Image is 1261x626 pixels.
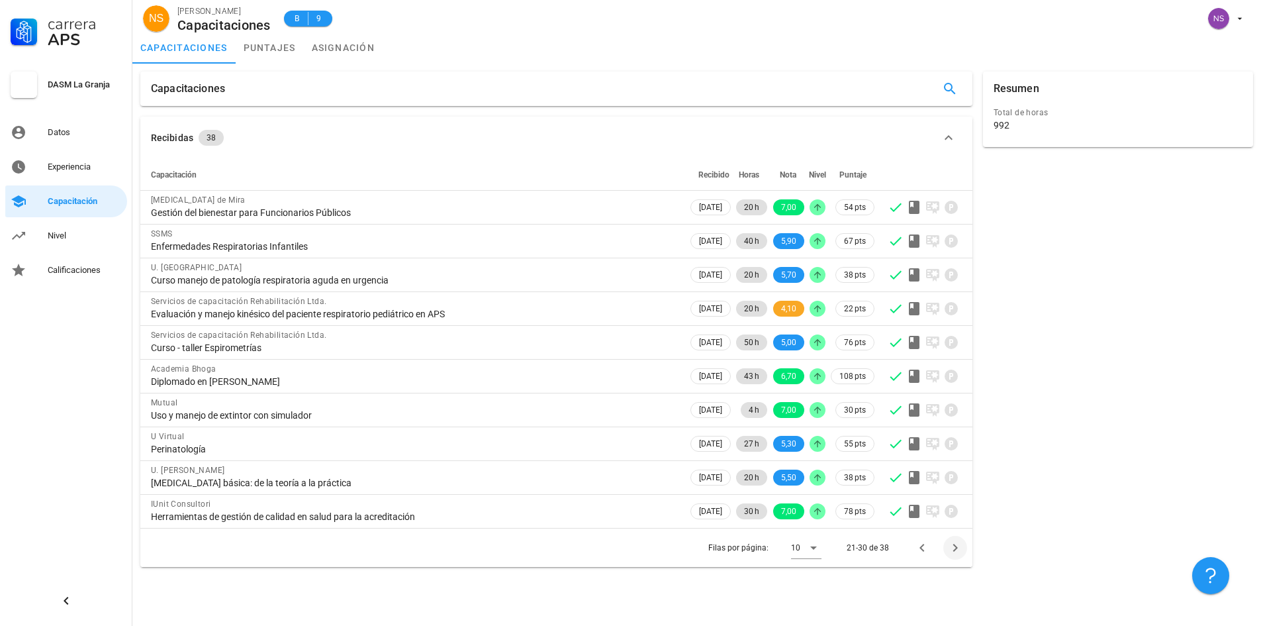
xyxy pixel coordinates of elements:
span: 67 pts [844,235,866,248]
div: Filas por página: [708,529,821,567]
span: Capacitación [151,170,197,180]
div: 10 [791,542,800,554]
th: Nota [770,159,807,191]
span: 4 h [749,402,759,418]
span: Mutual [151,398,177,407]
div: Herramientas de gestión de calidad en salud para la acreditación [151,511,677,523]
span: Nota [780,170,796,180]
span: U Virtual [151,432,185,441]
div: Total de horas [994,106,1242,119]
span: 5,50 [781,470,796,486]
th: Capacitación [140,159,688,191]
span: [DATE] [699,335,722,350]
span: 7,00 [781,402,796,418]
span: [MEDICAL_DATA] de Mira [151,195,246,205]
span: Puntaje [839,170,866,180]
span: Servicios de capacitación Rehabilitación Ltda. [151,331,326,340]
div: Gestión del bienestar para Funcionarios Públicos [151,207,677,219]
span: U. [PERSON_NAME] [151,466,224,475]
a: Capacitación [5,185,127,217]
span: 20 h [744,470,759,486]
span: 27 h [744,436,759,452]
button: Recibidas 38 [140,117,972,159]
span: 38 [207,130,216,146]
th: Horas [733,159,770,191]
span: 108 pts [839,370,866,383]
span: 6,70 [781,368,796,384]
span: 30 pts [844,403,866,417]
span: 7,00 [781,199,796,215]
span: [DATE] [699,301,722,316]
span: [DATE] [699,234,722,248]
span: 30 h [744,503,759,519]
span: [DATE] [699,200,722,215]
span: IUnit Consultori [151,499,210,509]
div: 992 [994,119,1009,131]
span: 78 pts [844,505,866,518]
span: 40 h [744,233,759,249]
span: Academia Bhoga [151,364,216,374]
div: Curso manejo de patología respiratoria aguda en urgencia [151,274,677,286]
span: 7,00 [781,503,796,519]
th: Puntaje [828,159,877,191]
div: [MEDICAL_DATA] básica: de la teoría a la práctica [151,477,677,489]
span: 50 h [744,335,759,350]
span: 20 h [744,301,759,317]
a: Calificaciones [5,254,127,286]
span: 5,70 [781,267,796,283]
span: 43 h [744,368,759,384]
a: capacitaciones [132,32,236,64]
div: 21-30 de 38 [847,542,889,554]
span: [DATE] [699,504,722,519]
span: 76 pts [844,336,866,349]
button: Página anterior [910,536,934,560]
div: Carrera [48,16,122,32]
a: Datos [5,117,127,148]
div: Perinatología [151,443,677,455]
a: asignación [304,32,383,64]
a: Nivel [5,220,127,252]
div: avatar [143,5,169,32]
span: [DATE] [699,369,722,384]
div: Datos [48,127,122,138]
span: 5,30 [781,436,796,452]
span: Horas [739,170,759,180]
a: puntajes [236,32,304,64]
div: Calificaciones [48,265,122,276]
span: [DATE] [699,437,722,451]
span: 55 pts [844,437,866,450]
div: Evaluación y manejo kinésico del paciente respiratorio pediátrico en APS [151,308,677,320]
div: Recibidas [151,130,193,145]
span: 5,90 [781,233,796,249]
span: 20 h [744,267,759,283]
span: 38 pts [844,471,866,484]
span: Recibido [698,170,729,180]
span: [DATE] [699,470,722,485]
div: [PERSON_NAME] [177,5,271,18]
span: Nivel [809,170,826,180]
div: Enfermedades Respiratorias Infantiles [151,240,677,252]
div: Capacitación [48,196,122,207]
div: Uso y manejo de extintor con simulador [151,409,677,421]
div: Resumen [994,72,1039,106]
span: 20 h [744,199,759,215]
div: Nivel [48,231,122,241]
span: 38 pts [844,268,866,282]
th: Nivel [807,159,828,191]
div: Experiencia [48,162,122,172]
div: Capacitaciones [177,18,271,32]
span: 22 pts [844,302,866,315]
th: Recibido [688,159,733,191]
div: APS [48,32,122,48]
a: Experiencia [5,151,127,183]
span: Servicios de capacitación Rehabilitación Ltda. [151,297,326,306]
div: 10Filas por página: [791,537,821,558]
span: 4,10 [781,301,796,317]
div: avatar [1208,8,1229,29]
div: Diplomado en [PERSON_NAME] [151,376,677,388]
span: NS [149,5,163,32]
span: SSMS [151,229,173,238]
button: Página siguiente [943,536,967,560]
div: Curso - taller Espirometrías [151,342,677,354]
span: [DATE] [699,403,722,417]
